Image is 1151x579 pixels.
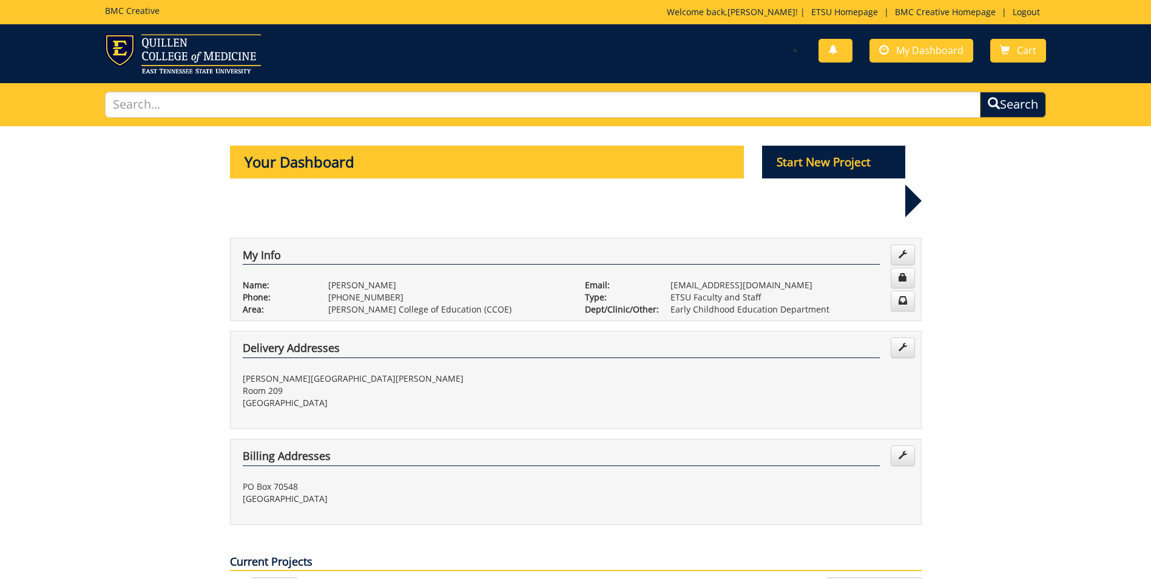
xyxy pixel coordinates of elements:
p: [PERSON_NAME] [328,279,567,291]
h5: BMC Creative [105,6,160,15]
p: Name: [243,279,310,291]
p: [GEOGRAPHIC_DATA] [243,493,567,505]
p: [PERSON_NAME][GEOGRAPHIC_DATA][PERSON_NAME] [243,373,567,385]
span: Cart [1017,44,1036,57]
img: ETSU logo [105,34,261,73]
a: Change Password [891,268,915,288]
p: Room 209 [243,385,567,397]
p: Early Childhood Education Department [670,303,909,316]
a: BMC Creative Homepage [889,6,1002,18]
a: Logout [1007,6,1046,18]
a: [PERSON_NAME] [727,6,795,18]
p: PO Box 70548 [243,481,567,493]
p: Welcome back, ! | | | [667,6,1046,18]
button: Search [980,92,1046,118]
p: [PERSON_NAME] College of Education (CCOE) [328,303,567,316]
span: My Dashboard [896,44,964,57]
h4: My Info [243,249,880,265]
a: Cart [990,39,1046,63]
p: [PHONE_NUMBER] [328,291,567,303]
p: Type: [585,291,652,303]
p: Your Dashboard [230,146,744,178]
p: Email: [585,279,652,291]
p: [EMAIL_ADDRESS][DOMAIN_NAME] [670,279,909,291]
p: Area: [243,303,310,316]
a: Edit Addresses [891,445,915,466]
a: Change Communication Preferences [891,291,915,311]
a: My Dashboard [869,39,973,63]
h4: Billing Addresses [243,450,880,466]
p: Phone: [243,291,310,303]
a: Start New Project [762,157,905,169]
p: [GEOGRAPHIC_DATA] [243,397,567,409]
a: ETSU Homepage [805,6,884,18]
a: Edit Info [891,245,915,265]
input: Search... [105,92,981,118]
p: Start New Project [762,146,905,178]
p: ETSU Faculty and Staff [670,291,909,303]
p: Dept/Clinic/Other: [585,303,652,316]
p: Current Projects [230,554,922,571]
a: Edit Addresses [891,337,915,358]
h4: Delivery Addresses [243,342,880,358]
